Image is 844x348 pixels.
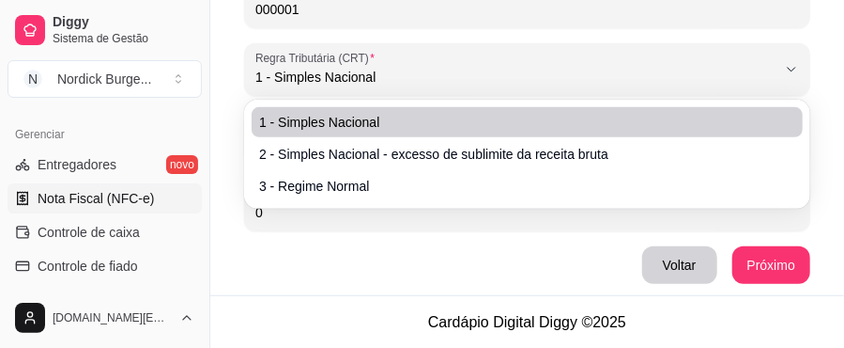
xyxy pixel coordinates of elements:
[53,31,194,46] span: Sistema de Gestão
[38,189,154,208] span: Nota Fiscal (NFC-e)
[38,155,116,174] span: Entregadores
[732,246,810,284] button: Próximo
[53,14,194,31] span: Diggy
[38,223,140,242] span: Controle de caixa
[8,119,202,150] div: Gerenciar
[259,113,776,132] span: 1 - Simples Nacional
[57,70,151,88] div: Nordick Burge ...
[255,50,381,66] label: Regra Tributária (CRT)
[53,310,172,325] span: [DOMAIN_NAME][EMAIL_ADDRESS][DOMAIN_NAME]
[642,246,717,284] button: Voltar
[255,68,776,87] span: 1 - Simples Nacional
[23,70,42,88] span: N
[8,60,202,98] button: Select a team
[38,257,138,276] span: Controle de fiado
[259,145,776,164] span: 2 - Simples Nacional - excesso de sublimite da receita bruta
[255,203,799,222] input: Número da última nota emitida
[259,177,776,196] span: 3 - Regime Normal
